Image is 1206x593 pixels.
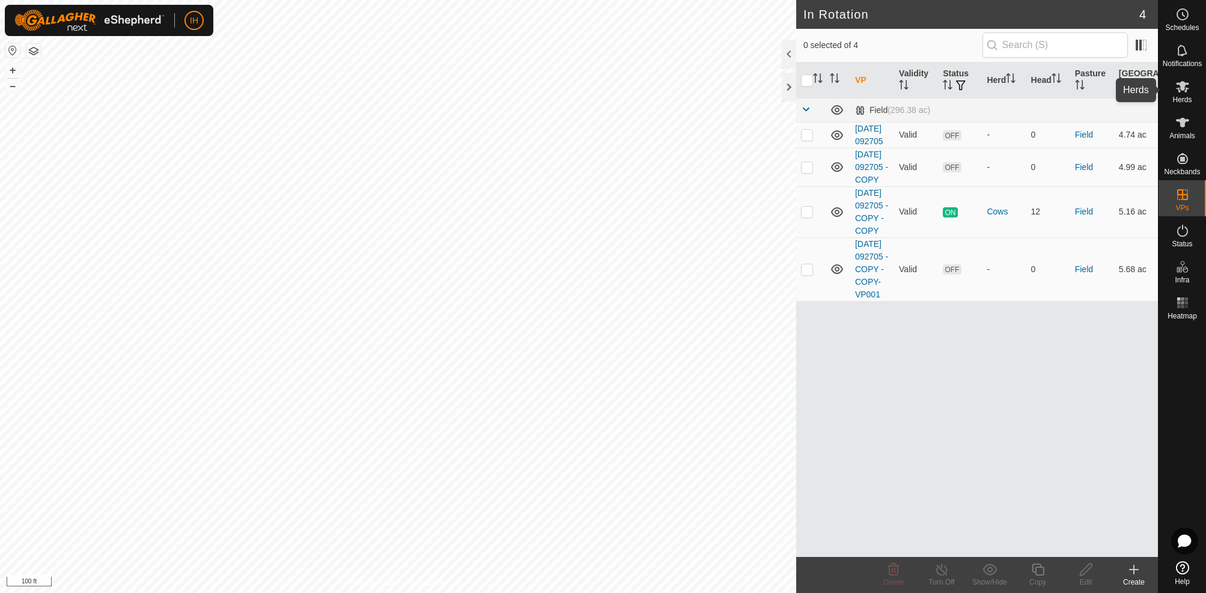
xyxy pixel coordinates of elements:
[1075,264,1093,274] a: Field
[855,239,888,299] a: [DATE] 092705 - COPY - COPY-VP001
[5,79,20,93] button: –
[894,122,938,148] td: Valid
[894,237,938,301] td: Valid
[943,82,952,91] p-sorticon: Activate to sort
[987,263,1021,276] div: -
[5,63,20,78] button: +
[943,207,957,217] span: ON
[803,7,1139,22] h2: In Rotation
[1172,240,1192,248] span: Status
[190,14,198,27] span: IH
[1114,186,1158,237] td: 5.16 ac
[888,105,930,115] span: (296.38 ac)
[1026,148,1070,186] td: 0
[982,62,1026,99] th: Herd
[830,75,839,85] p-sorticon: Activate to sort
[1163,60,1202,67] span: Notifications
[1169,132,1195,139] span: Animals
[987,129,1021,141] div: -
[1114,62,1158,99] th: [GEOGRAPHIC_DATA] Area
[1139,5,1146,23] span: 4
[5,43,20,58] button: Reset Map
[883,578,904,586] span: Delete
[894,62,938,99] th: Validity
[1114,237,1158,301] td: 5.68 ac
[894,148,938,186] td: Valid
[1165,24,1199,31] span: Schedules
[982,32,1128,58] input: Search (S)
[894,186,938,237] td: Valid
[1006,75,1016,85] p-sorticon: Activate to sort
[855,105,930,115] div: Field
[1026,186,1070,237] td: 12
[918,577,966,588] div: Turn Off
[813,75,823,85] p-sorticon: Activate to sort
[1062,577,1110,588] div: Edit
[987,205,1021,218] div: Cows
[803,39,982,52] span: 0 selected of 4
[1075,162,1093,172] a: Field
[855,188,888,236] a: [DATE] 092705 - COPY - COPY
[1110,577,1158,588] div: Create
[1175,578,1190,585] span: Help
[943,264,961,275] span: OFF
[850,62,894,99] th: VP
[1175,276,1189,284] span: Infra
[987,161,1021,174] div: -
[26,44,41,58] button: Map Layers
[1052,75,1061,85] p-sorticon: Activate to sort
[899,82,909,91] p-sorticon: Activate to sort
[1168,312,1197,320] span: Heatmap
[1026,237,1070,301] td: 0
[966,577,1014,588] div: Show/Hide
[1026,122,1070,148] td: 0
[1075,82,1085,91] p-sorticon: Activate to sort
[1159,556,1206,590] a: Help
[855,124,883,146] a: [DATE] 092705
[1075,207,1093,216] a: Field
[1014,577,1062,588] div: Copy
[1164,168,1200,175] span: Neckbands
[350,577,395,588] a: Privacy Policy
[1070,62,1114,99] th: Pasture
[938,62,982,99] th: Status
[943,130,961,141] span: OFF
[1075,130,1093,139] a: Field
[1026,62,1070,99] th: Head
[1137,82,1147,91] p-sorticon: Activate to sort
[1172,96,1192,103] span: Herds
[1175,204,1189,211] span: VPs
[14,10,165,31] img: Gallagher Logo
[943,162,961,172] span: OFF
[855,150,888,184] a: [DATE] 092705 - COPY
[410,577,445,588] a: Contact Us
[1114,148,1158,186] td: 4.99 ac
[1114,122,1158,148] td: 4.74 ac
